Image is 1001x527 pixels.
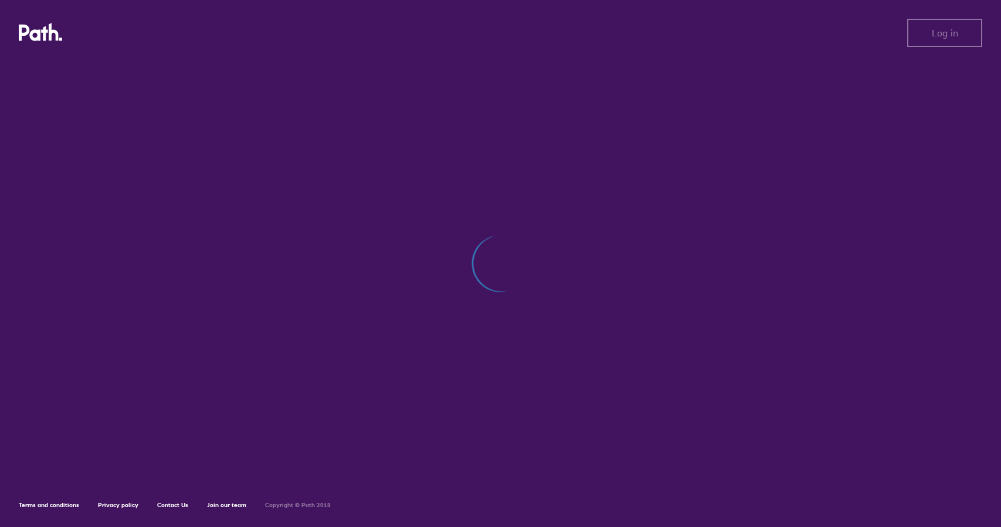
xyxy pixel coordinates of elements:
[98,501,138,509] a: Privacy policy
[265,502,331,509] h6: Copyright © Path 2018
[207,501,246,509] a: Join our team
[157,501,188,509] a: Contact Us
[19,501,79,509] a: Terms and conditions
[932,28,958,38] span: Log in
[907,19,982,47] button: Log in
